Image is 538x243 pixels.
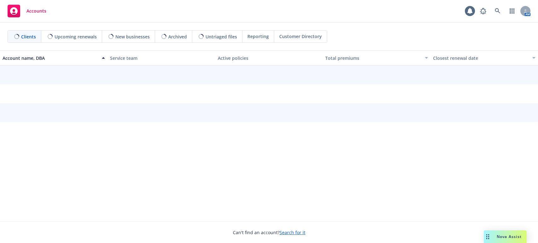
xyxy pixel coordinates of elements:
[325,55,421,61] div: Total premiums
[233,229,305,236] span: Can't find an account?
[279,33,322,40] span: Customer Directory
[433,55,529,61] div: Closest renewal date
[115,33,150,40] span: New businesses
[55,33,97,40] span: Upcoming renewals
[280,229,305,235] a: Search for it
[21,33,36,40] span: Clients
[497,234,522,239] span: Nova Assist
[215,50,323,65] button: Active policies
[3,55,98,61] div: Account name, DBA
[218,55,320,61] div: Active policies
[110,55,212,61] div: Service team
[26,8,46,14] span: Accounts
[168,33,187,40] span: Archived
[431,50,538,65] button: Closest renewal date
[477,5,489,17] a: Report a Bug
[491,5,504,17] a: Search
[323,50,430,65] button: Total premiums
[205,33,237,40] span: Untriaged files
[506,5,518,17] a: Switch app
[247,33,269,40] span: Reporting
[484,230,527,243] button: Nova Assist
[484,230,492,243] div: Drag to move
[5,2,49,20] a: Accounts
[107,50,215,65] button: Service team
